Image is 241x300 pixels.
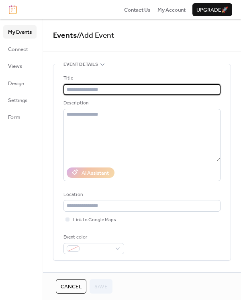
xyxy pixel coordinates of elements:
[73,216,116,224] span: Link to Google Maps
[8,62,22,70] span: Views
[63,99,219,107] div: Description
[3,110,37,123] a: Form
[124,6,151,14] a: Contact Us
[63,191,219,199] div: Location
[3,43,37,55] a: Connect
[8,45,28,53] span: Connect
[63,270,98,278] span: Date and time
[157,6,186,14] a: My Account
[77,28,114,43] span: / Add Event
[3,25,37,38] a: My Events
[8,113,20,121] span: Form
[53,28,77,43] a: Events
[8,80,24,88] span: Design
[3,77,37,90] a: Design
[63,233,123,241] div: Event color
[8,96,27,104] span: Settings
[63,74,219,82] div: Title
[8,28,32,36] span: My Events
[3,94,37,106] a: Settings
[56,279,86,294] button: Cancel
[196,6,228,14] span: Upgrade 🚀
[3,59,37,72] a: Views
[61,283,82,291] span: Cancel
[63,61,98,69] span: Event details
[192,3,232,16] button: Upgrade🚀
[9,5,17,14] img: logo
